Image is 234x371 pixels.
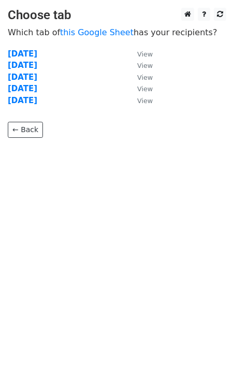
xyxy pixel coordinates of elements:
a: View [127,61,153,70]
a: [DATE] [8,84,37,93]
small: View [137,85,153,93]
a: View [127,96,153,105]
p: Which tab of has your recipients? [8,27,226,38]
small: View [137,62,153,69]
a: [DATE] [8,96,37,105]
a: ← Back [8,122,43,138]
a: View [127,49,153,59]
a: View [127,84,153,93]
small: View [137,97,153,105]
a: [DATE] [8,49,37,59]
h3: Choose tab [8,8,226,23]
a: this Google Sheet [60,27,134,37]
small: View [137,74,153,81]
a: View [127,73,153,82]
a: [DATE] [8,73,37,82]
a: [DATE] [8,61,37,70]
small: View [137,50,153,58]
